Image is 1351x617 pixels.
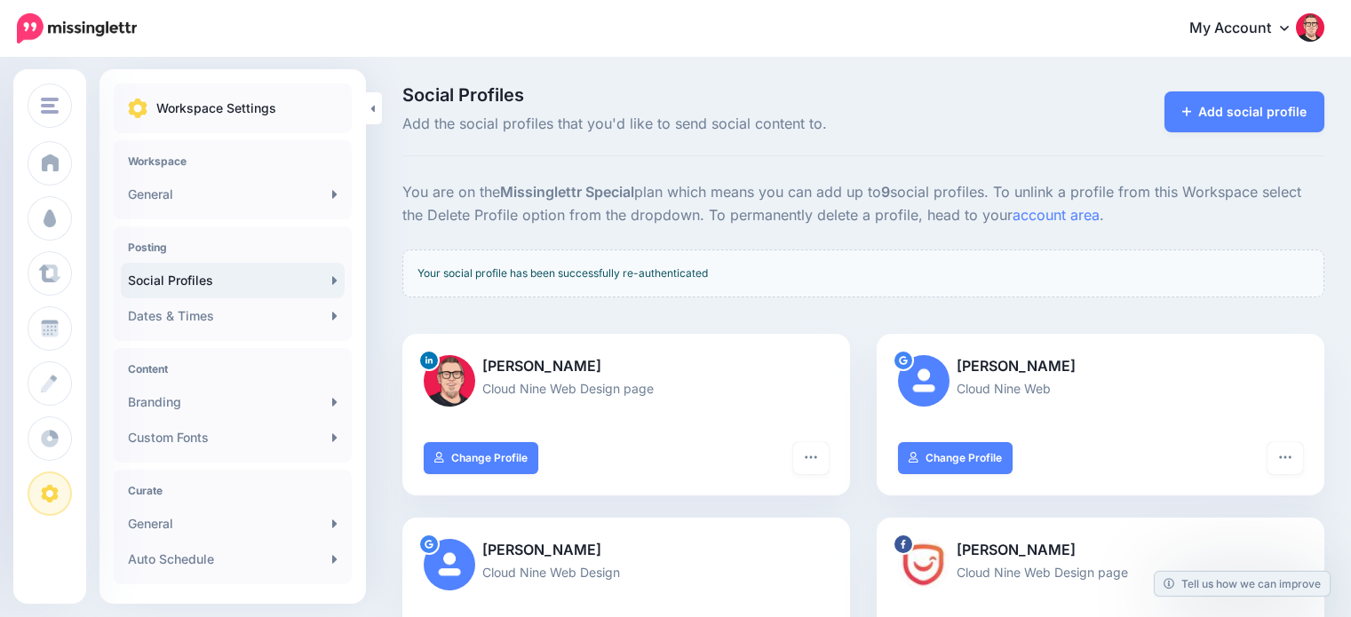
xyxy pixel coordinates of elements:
[898,355,950,407] img: user_default_image.png
[898,562,1303,582] p: Cloud Nine Web Design page
[121,177,345,212] a: General
[898,539,1303,562] p: [PERSON_NAME]
[1155,572,1330,596] a: Tell us how we can improve
[402,249,1324,297] div: Your social profile has been successfully re-authenticated
[41,98,59,114] img: menu.png
[898,378,1303,399] p: Cloud Nine Web
[898,539,949,590] img: 322687153_2340027252822991_1344091351338408608_n-bsa135792.jpg
[424,378,829,399] p: Cloud Nine Web Design page
[424,539,475,590] img: user_default_image.png
[1013,206,1100,224] a: account area
[128,484,338,497] h4: Curate
[17,13,137,44] img: Missinglettr
[424,442,538,474] a: Change Profile
[881,183,890,201] b: 9
[424,355,829,378] p: [PERSON_NAME]
[121,542,345,577] a: Auto Schedule
[156,98,276,119] p: Workspace Settings
[128,362,338,376] h4: Content
[121,506,345,542] a: General
[128,241,338,254] h4: Posting
[128,99,147,118] img: settings.png
[424,539,829,562] p: [PERSON_NAME]
[1172,7,1324,51] a: My Account
[128,154,338,168] h4: Workspace
[121,420,345,455] a: Custom Fonts
[500,183,634,201] b: Missinglettr Special
[121,298,345,334] a: Dates & Times
[121,263,345,298] a: Social Profiles
[424,562,829,582] p: Cloud Nine Web Design
[898,355,1303,378] p: [PERSON_NAME]
[121,384,345,420] a: Branding
[424,355,475,407] img: 1723207355549-78397.png
[402,113,1008,136] span: Add the social profiles that you'd like to send social content to.
[898,442,1013,474] a: Change Profile
[402,181,1324,227] p: You are on the plan which means you can add up to social profiles. To unlink a profile from this ...
[402,86,1008,104] span: Social Profiles
[1164,91,1325,132] a: Add social profile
